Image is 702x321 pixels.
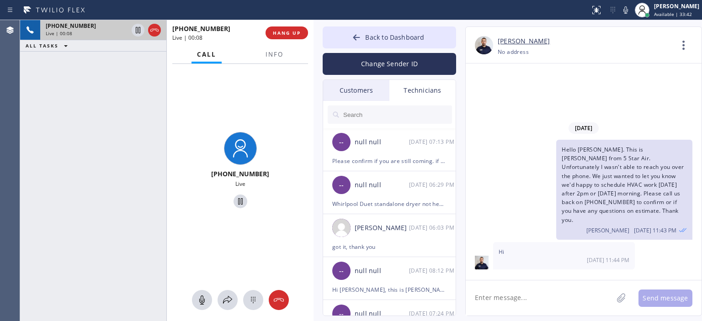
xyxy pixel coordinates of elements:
[556,140,692,240] div: 11/03/2023 7:43 AM
[266,26,308,39] button: HANG UP
[569,122,599,134] span: [DATE]
[323,80,389,101] div: Customers
[409,137,457,147] div: 03/24/2025 9:13 AM
[26,42,58,49] span: ALL TASKS
[355,223,409,233] div: [PERSON_NAME]
[332,242,447,252] div: got it, thank you
[172,34,202,42] span: Live | 00:08
[148,24,161,37] button: Hang up
[46,22,96,30] span: [PHONE_NUMBER]
[339,266,344,276] span: --
[218,290,238,310] button: Open directory
[409,222,457,233] div: 03/17/2025 9:03 AM
[235,180,245,188] span: Live
[355,266,409,276] div: null null
[365,33,424,42] span: Back to Dashboard
[243,290,263,310] button: Open dialpad
[172,24,230,33] span: [PHONE_NUMBER]
[46,30,72,37] span: Live | 00:08
[339,137,344,147] span: --
[332,199,447,209] div: Whirlpool Duet standalone dryer not heating at least 8 yrs // 11042 [GEOGRAPHIC_DATA], [GEOGRAPHI...
[339,180,344,190] span: --
[619,4,632,16] button: Mute
[269,290,289,310] button: Hang up
[499,248,505,256] span: Hi
[339,309,344,319] span: --
[342,105,452,124] input: Search
[409,179,457,190] div: 03/24/2025 9:29 AM
[493,242,635,269] div: 11/03/2023 7:44 AM
[332,219,351,237] img: user.png
[638,289,692,307] button: Send message
[389,80,456,101] div: Technicians
[355,137,409,147] div: null null
[654,2,699,10] div: [PERSON_NAME]
[498,36,550,47] a: [PERSON_NAME]
[634,226,676,234] span: [DATE] 11:43 PM
[475,256,489,269] img: f597f6f2d2761b158cb1f92807876244.png
[355,309,409,319] div: null null
[192,290,212,310] button: Mute
[273,30,301,36] span: HANG UP
[260,46,289,63] button: Info
[323,26,456,48] button: Back to Dashboard
[234,195,247,208] button: Hold Customer
[654,11,692,17] span: Available | 33:42
[586,226,629,234] span: [PERSON_NAME]
[409,265,457,276] div: 03/06/2025 9:12 AM
[587,256,629,264] span: [DATE] 11:44 PM
[211,169,269,178] span: [PHONE_NUMBER]
[20,40,77,51] button: ALL TASKS
[266,50,283,58] span: Info
[409,308,457,319] div: 02/05/2025 9:24 AM
[355,180,409,190] div: null null
[197,50,216,58] span: Call
[332,284,447,295] div: Hi [PERSON_NAME], this is [PERSON_NAME], can you take a job in [GEOGRAPHIC_DATA][PERSON_NAME] for...
[323,53,456,75] button: Change Sender ID
[191,46,222,63] button: Call
[132,24,144,37] button: Hold Customer
[475,36,493,54] img: f597f6f2d2761b158cb1f92807876244.png
[332,156,447,166] div: Please confirm if you are still coming. if not, when can you go to this job? [URL][DOMAIN_NAME] F...
[562,146,684,224] span: Hello [PERSON_NAME]. This is [PERSON_NAME] from 5 Star Air. Unfortunately I wasn't able to reach ...
[498,47,529,57] div: No address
